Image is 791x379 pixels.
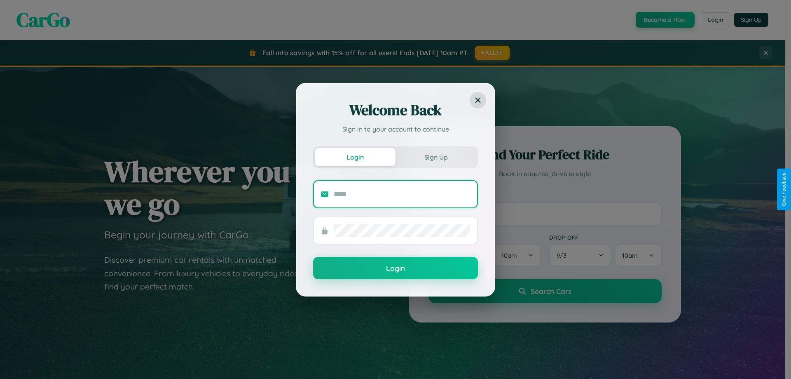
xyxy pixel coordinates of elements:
[313,100,478,120] h2: Welcome Back
[315,148,395,166] button: Login
[781,173,787,206] div: Give Feedback
[395,148,476,166] button: Sign Up
[313,124,478,134] p: Sign in to your account to continue
[313,257,478,279] button: Login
